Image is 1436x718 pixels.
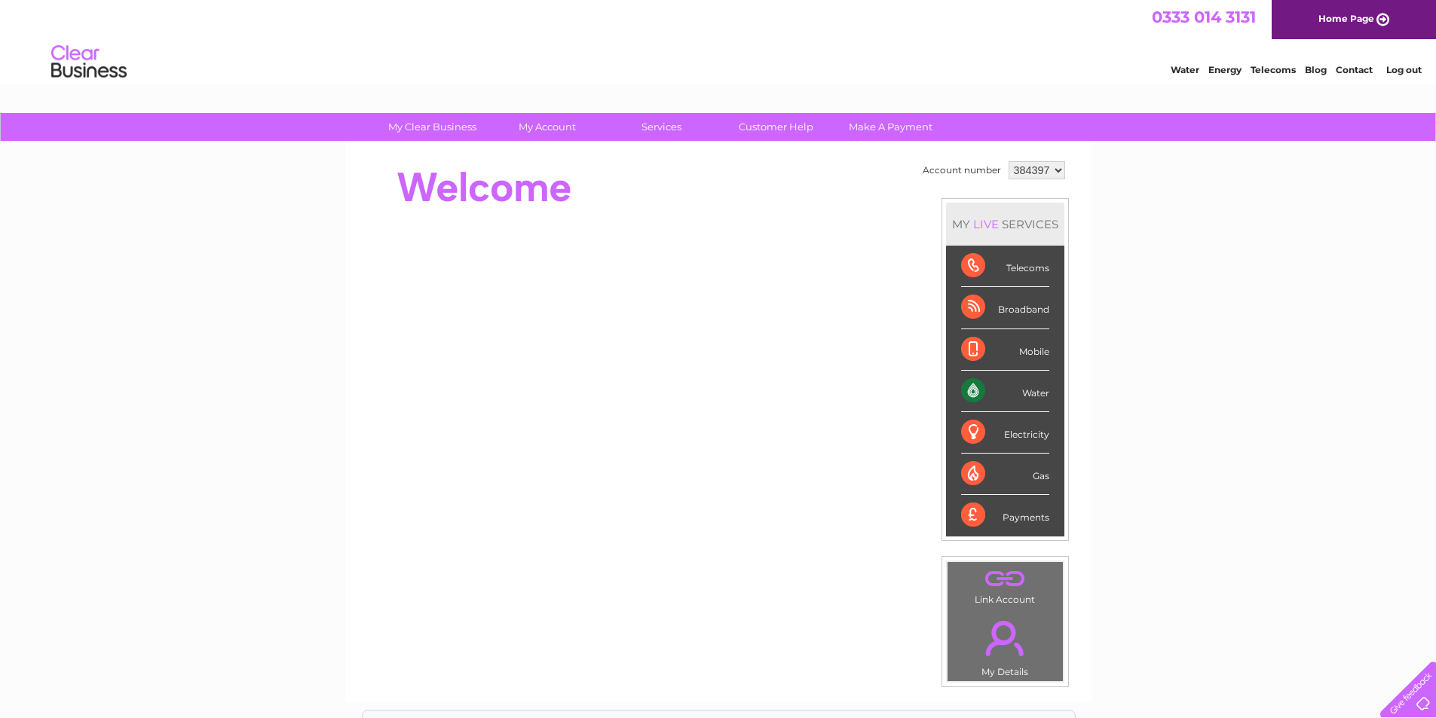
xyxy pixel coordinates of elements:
a: 0333 014 3131 [1152,8,1256,26]
a: Log out [1386,64,1422,75]
a: Contact [1336,64,1373,75]
div: Telecoms [961,246,1049,287]
a: Blog [1305,64,1327,75]
a: Customer Help [714,113,838,141]
img: logo.png [51,39,127,85]
div: MY SERVICES [946,203,1064,246]
a: Make A Payment [828,113,953,141]
div: Electricity [961,412,1049,454]
td: Account number [919,157,1005,183]
td: Link Account [947,561,1064,609]
a: Energy [1208,64,1242,75]
div: Mobile [961,329,1049,371]
a: . [951,566,1059,592]
a: . [951,612,1059,665]
div: LIVE [970,217,1002,231]
td: My Details [947,608,1064,682]
a: Telecoms [1251,64,1296,75]
a: My Account [485,113,609,141]
div: Broadband [961,287,1049,328]
div: Water [961,371,1049,412]
div: Payments [961,495,1049,536]
a: My Clear Business [370,113,494,141]
a: Services [599,113,724,141]
div: Gas [961,454,1049,495]
div: Clear Business is a trading name of Verastar Limited (registered in [GEOGRAPHIC_DATA] No. 3667643... [363,8,1075,73]
a: Water [1171,64,1199,75]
